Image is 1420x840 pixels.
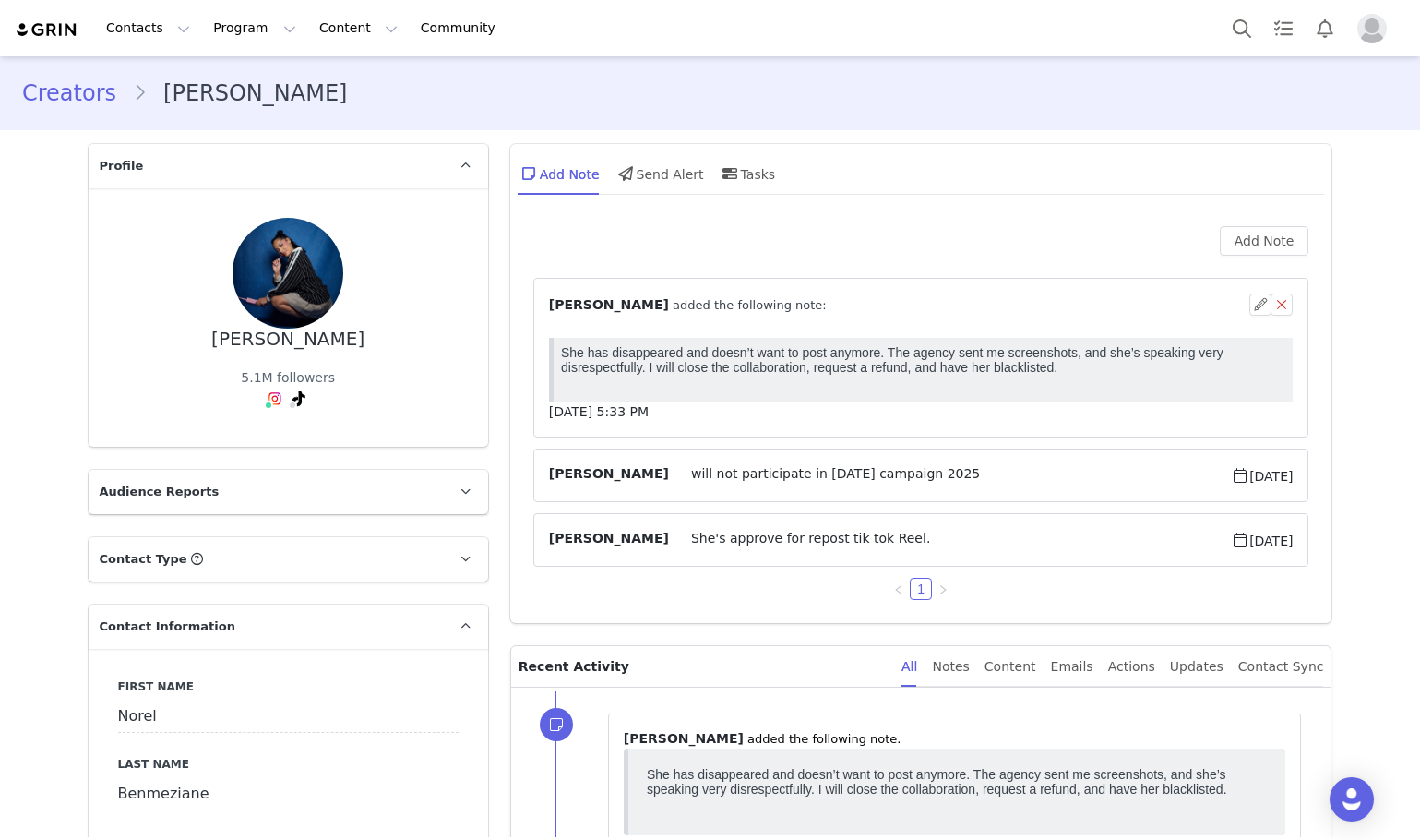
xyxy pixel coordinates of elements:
[932,578,954,600] li: Next Page
[44,150,285,164] span: Sit tight and relax until your order delivers!
[211,329,364,350] div: [PERSON_NAME]
[7,7,628,22] p: 5/29- 1st breach email sent
[1051,646,1093,688] div: Emails
[241,368,335,388] div: 5.1M followers
[549,297,669,312] span: [PERSON_NAME]
[1108,646,1155,688] div: Actions
[268,391,282,406] img: instagram.svg
[549,464,669,486] span: [PERSON_NAME]
[7,92,78,107] strong: Next Steps:
[1231,529,1293,551] span: [DATE]
[100,618,235,636] span: Contact Information
[7,7,733,37] p: She has disappeared and doesn’t want to post anymore. The agency sent me screenshots, and she’s s...
[7,65,628,79] p: Please stay in touch with your account manager once you receive your package.
[719,151,776,196] div: Tasks
[549,295,827,315] span: ⁨ ⁩ added the following note:
[233,218,343,329] img: 3c79b4c8-178d-437c-8605-b4b3fdcfe5ba.jpg
[937,584,949,595] i: icon: right
[1222,7,1262,49] button: Search
[1220,226,1309,256] button: Add Note
[932,646,969,688] div: Notes
[347,120,383,135] a: HERE
[7,7,628,22] p: will not participate in [DATE] campaign
[118,756,459,773] label: Last Name
[44,120,383,135] span: Like & comment on at least 3 posts on our Instagram
[549,404,649,419] span: [DATE] 5:33 PM
[308,7,409,49] button: Content
[910,578,932,600] li: 1
[100,157,144,175] span: Profile
[984,646,1036,688] div: Content
[615,151,704,196] div: Send Alert
[901,646,917,688] div: All
[7,7,628,22] p: will not participate in [DATE] campaign 2025
[624,731,744,746] span: [PERSON_NAME]
[1305,7,1345,49] button: Notifications
[1357,14,1387,43] img: placeholder-profile.jpg
[519,646,887,687] p: Recent Activity
[1170,646,1223,688] div: Updates
[669,529,1231,551] span: She's approve for repost tik tok Reel.
[1330,777,1374,822] div: Open Intercom Messenger
[518,151,600,196] div: Add Note
[100,483,220,501] span: Audience Reports
[202,7,307,49] button: Program
[624,729,1286,749] p: ⁨ ⁩ ⁨added⁩ the following note.
[549,529,669,551] span: [PERSON_NAME]
[15,21,79,39] img: grin logo
[95,7,201,49] button: Contacts
[22,77,133,110] a: Creators
[1231,464,1293,486] span: [DATE]
[1238,646,1324,688] div: Contact Sync
[893,584,904,595] i: icon: left
[1263,7,1304,49] a: Tasks
[7,35,628,50] p: 9/11 - 1st breach sent again
[888,578,910,600] li: Previous Page
[410,7,515,49] a: Community
[7,7,628,52] p: Hi [PERSON_NAME], You order has been accepted!
[100,550,187,569] span: Contact Type
[44,135,211,150] span: Ensure this link is in your bio:
[1346,14,1405,43] button: Profile
[7,7,628,37] p: She has disappeared and doesn’t want to post anymore. The agency sent me screenshots, and she’s s...
[911,579,931,599] a: 1
[118,678,459,695] label: First Name
[669,464,1231,486] span: will not participate in [DATE] campaign 2025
